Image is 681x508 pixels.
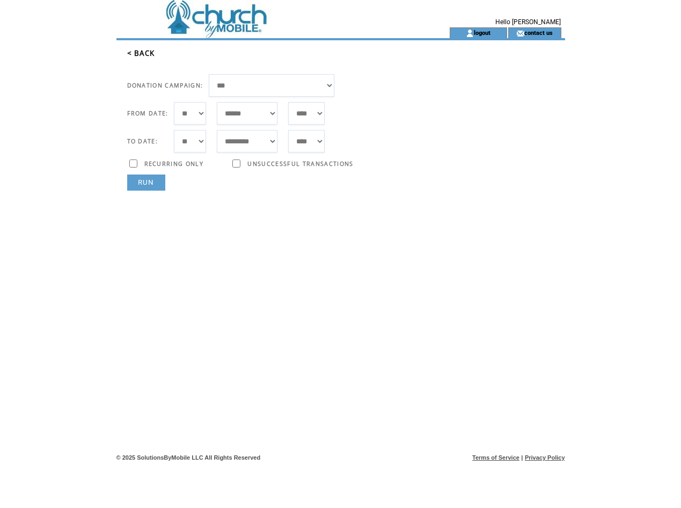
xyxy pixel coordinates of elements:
a: Terms of Service [472,454,519,461]
a: < BACK [127,48,155,58]
span: © 2025 SolutionsByMobile LLC All Rights Reserved [116,454,261,461]
img: account_icon.gif [466,29,474,38]
span: | [521,454,523,461]
span: FROM DATE: [127,110,169,117]
a: contact us [524,29,553,36]
span: RECURRING ONLY [144,160,204,168]
span: Hello [PERSON_NAME] [495,18,561,26]
span: TO DATE: [127,137,158,145]
a: logout [474,29,490,36]
a: RUN [127,175,165,191]
span: DONATION CAMPAIGN: [127,82,203,89]
img: contact_us_icon.gif [516,29,524,38]
span: UNSUCCESSFUL TRANSACTIONS [247,160,353,168]
a: Privacy Policy [525,454,565,461]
